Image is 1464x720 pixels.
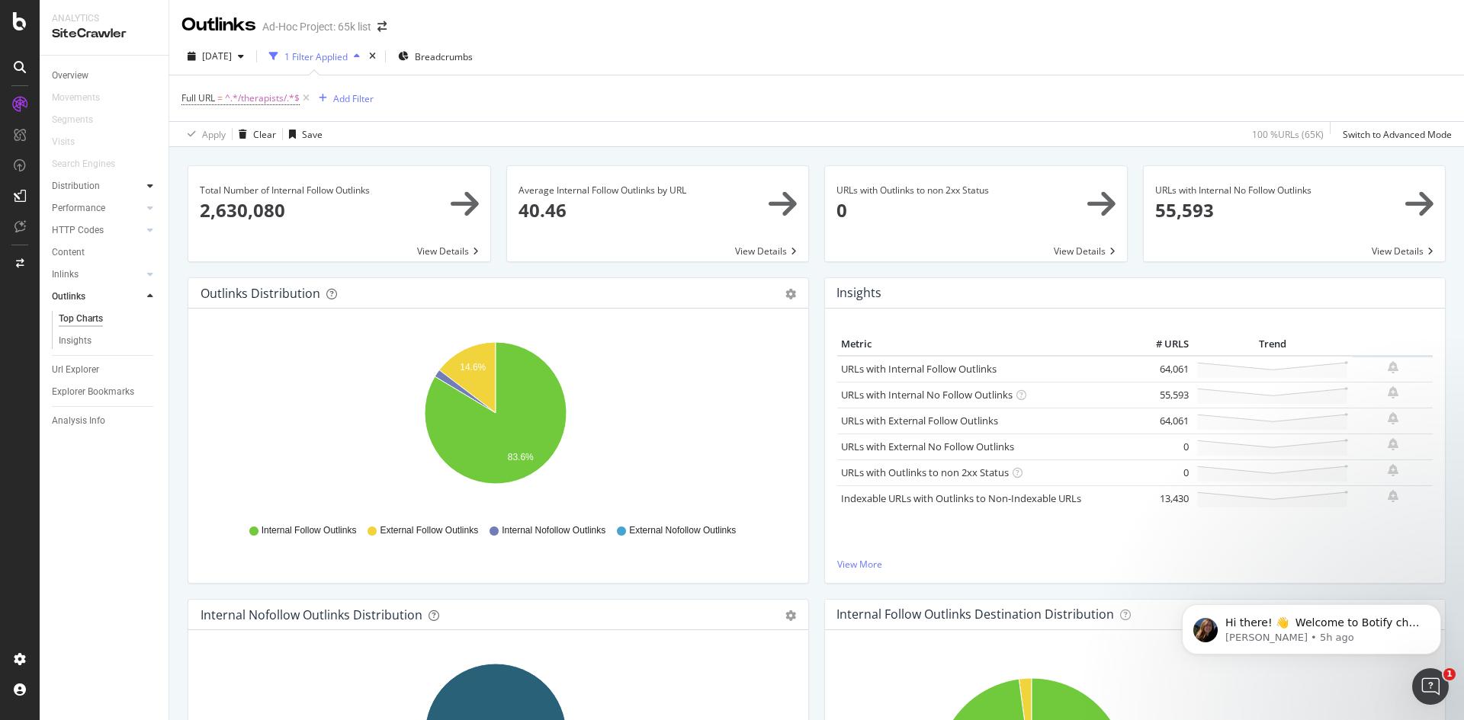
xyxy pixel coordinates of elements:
[202,50,232,62] span: 2025 Jul. 17th
[52,245,85,261] div: Content
[52,413,158,429] a: Analysis Info
[1159,572,1464,679] iframe: Intercom notifications message
[66,44,260,117] span: Hi there! 👋 Welcome to Botify chat support! Have a question? Reply to this message and our team w...
[52,156,130,172] a: Search Engines
[836,604,1114,625] h4: Internal Follow Outlinks Destination Distribution
[52,289,143,305] a: Outlinks
[52,362,158,378] a: Url Explorer
[1343,128,1452,141] div: Switch to Advanced Mode
[1252,128,1324,141] div: 100 % URLs ( 65K )
[841,388,1013,402] a: URLs with Internal No Follow Outlinks
[52,156,115,172] div: Search Engines
[1388,464,1398,476] div: bell-plus
[59,311,158,327] a: Top Charts
[1388,490,1398,502] div: bell-plus
[52,245,158,261] a: Content
[1388,412,1398,424] div: bell-plus
[366,49,379,64] div: times
[1132,356,1193,382] td: 64,061
[1132,408,1193,434] td: 64,061
[377,21,387,32] div: arrow-right-arrow-left
[263,44,366,69] button: 1 Filter Applied
[181,12,256,38] div: Outlinks
[52,222,143,238] a: HTTP Codes
[1337,122,1452,146] button: Switch to Advanced Mode
[629,524,736,537] span: External Nofollow Outlinks
[502,524,605,537] span: Internal Nofollow Outlinks
[59,333,91,349] div: Insights
[1388,438,1398,450] div: bell-plus
[202,128,226,141] div: Apply
[1132,434,1193,459] td: 0
[52,90,100,106] div: Movements
[233,122,276,146] button: Clear
[460,362,486,373] text: 14.6%
[52,178,100,194] div: Distribution
[1132,459,1193,485] td: 0
[52,200,105,216] div: Performance
[52,267,79,283] div: Inlinks
[392,44,479,69] button: Breadcrumbs
[52,178,143,194] a: Distribution
[52,68,158,84] a: Overview
[201,286,320,301] div: Outlinks Distribution
[52,25,156,43] div: SiteCrawler
[262,19,371,34] div: Ad-Hoc Project: 65k list
[52,134,90,150] a: Visits
[837,558,1433,571] a: View More
[52,384,134,400] div: Explorer Bookmarks
[1132,382,1193,408] td: 55,593
[201,333,791,510] svg: A chart.
[52,12,156,25] div: Analytics
[837,333,1132,356] th: Metric
[313,89,374,107] button: Add Filter
[1443,668,1456,680] span: 1
[52,90,115,106] a: Movements
[181,122,226,146] button: Apply
[785,610,796,621] div: gear
[52,134,75,150] div: Visits
[52,289,85,305] div: Outlinks
[52,68,88,84] div: Overview
[841,466,1009,479] a: URLs with Outlinks to non 2xx Status
[52,384,158,400] a: Explorer Bookmarks
[253,128,276,141] div: Clear
[52,112,93,128] div: Segments
[841,414,998,427] a: URLs with External Follow Outlinks
[1388,361,1398,373] div: bell-plus
[841,440,1014,453] a: URLs with External No Follow Outlinks
[59,333,158,349] a: Insights
[1412,668,1449,705] iframe: Intercom live chat
[225,88,300,109] span: ^.*/therapists/.*$
[52,267,143,283] a: Inlinks
[1132,333,1193,356] th: # URLS
[52,112,108,128] a: Segments
[181,91,215,104] span: Full URL
[59,311,103,327] div: Top Charts
[1193,333,1353,356] th: Trend
[52,362,99,378] div: Url Explorer
[52,413,105,429] div: Analysis Info
[841,491,1081,505] a: Indexable URLs with Outlinks to Non-Indexable URLs
[1132,485,1193,511] td: 13,430
[785,289,796,299] div: gear
[380,524,478,537] span: External Follow Outlinks
[66,59,263,72] p: Message from Laura, sent 5h ago
[1388,386,1398,398] div: bell-plus
[415,50,473,63] span: Breadcrumbs
[52,200,143,216] a: Performance
[52,222,104,238] div: HTTP Codes
[283,122,323,146] button: Save
[302,128,323,141] div: Save
[181,44,250,69] button: [DATE]
[333,92,374,105] div: Add Filter
[508,452,534,462] text: 83.6%
[836,283,881,303] h4: Insights
[262,524,357,537] span: Internal Follow Outlinks
[841,362,997,376] a: URLs with Internal Follow Outlinks
[201,607,422,622] div: Internal Nofollow Outlinks Distribution
[284,50,348,63] div: 1 Filter Applied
